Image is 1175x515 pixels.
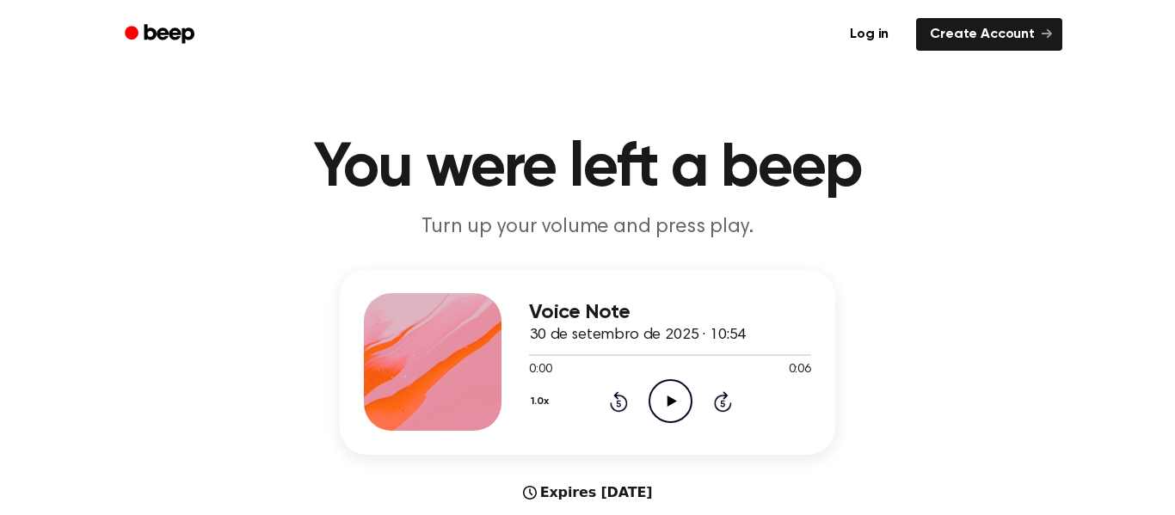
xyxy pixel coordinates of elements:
h3: Voice Note [529,301,811,324]
span: 0:06 [789,361,811,379]
a: Create Account [916,18,1062,51]
span: 30 de setembro de 2025 · 10:54 [529,328,746,343]
a: Beep [113,18,210,52]
div: Expires [DATE] [523,482,653,503]
span: 0:00 [529,361,551,379]
p: Turn up your volume and press play. [257,213,918,242]
button: 1.0x [529,387,555,416]
a: Log in [833,15,906,54]
h1: You were left a beep [147,138,1028,199]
